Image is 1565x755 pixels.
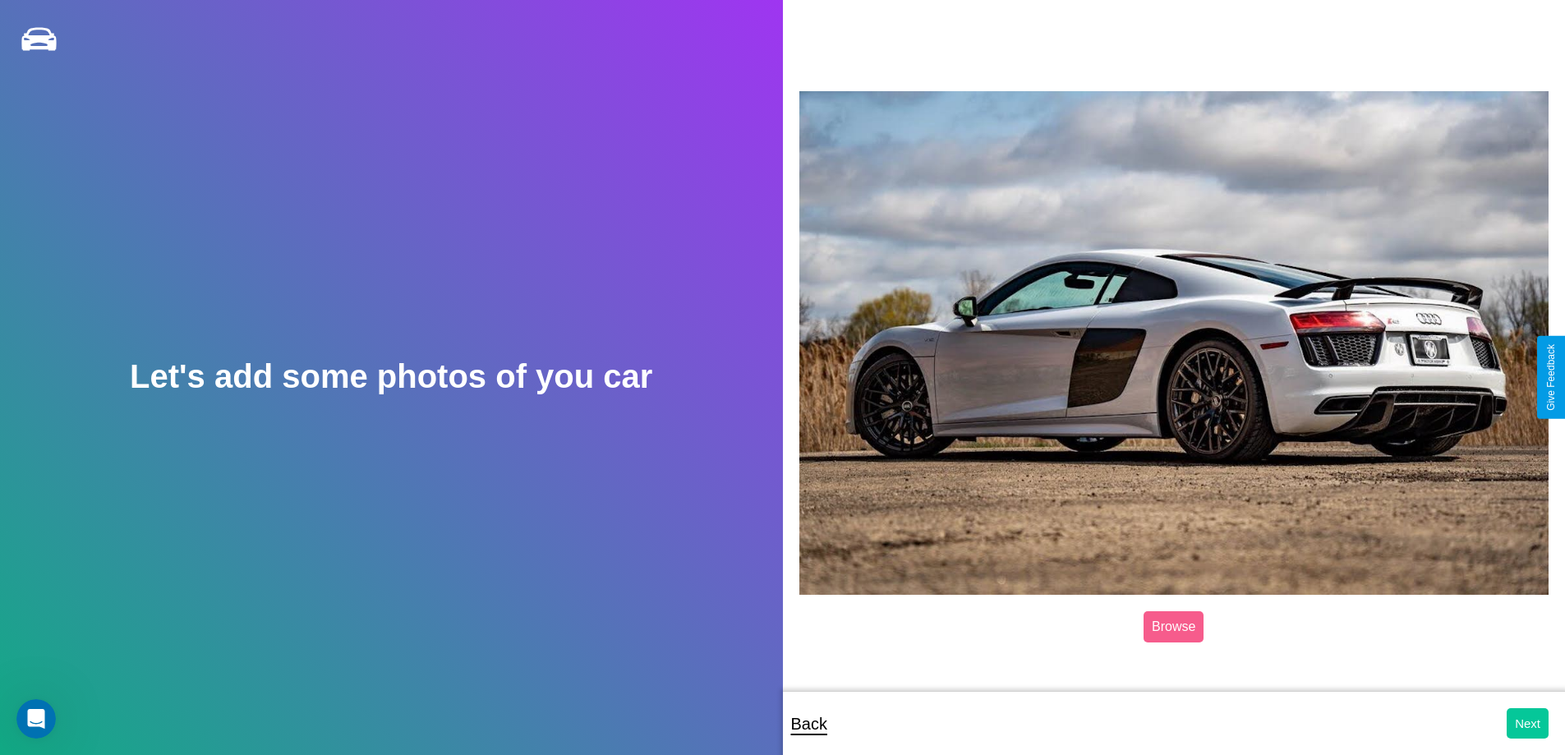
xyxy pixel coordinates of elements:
[799,91,1549,595] img: posted
[791,709,827,739] p: Back
[1144,611,1204,642] label: Browse
[130,358,652,395] h2: Let's add some photos of you car
[1507,708,1549,739] button: Next
[1545,344,1557,411] div: Give Feedback
[16,699,56,739] iframe: Intercom live chat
